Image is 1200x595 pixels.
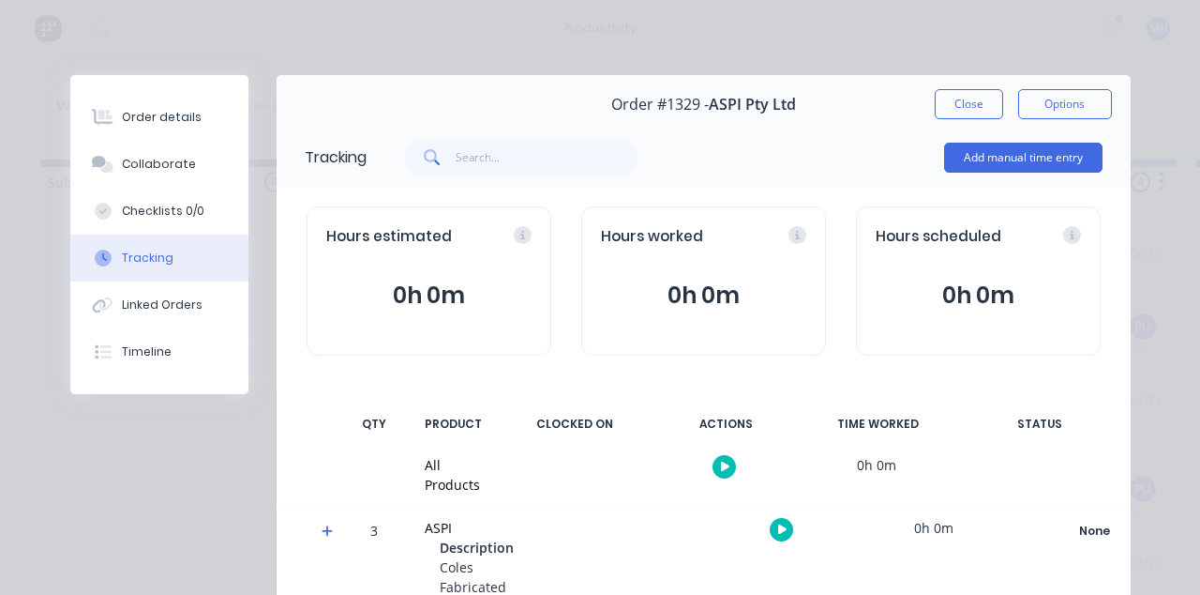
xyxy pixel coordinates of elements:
[326,226,452,248] span: Hours estimated
[876,278,1081,313] button: 0h 0m
[1027,519,1162,543] div: None
[413,404,493,444] div: PRODUCT
[709,96,796,114] span: ASPI Pty Ltd
[346,404,402,444] div: QTY
[656,404,797,444] div: ACTIONS
[70,141,248,188] button: Collaborate
[326,278,532,313] button: 0h 0m
[1018,89,1112,119] button: Options
[456,139,638,176] input: Search...
[70,328,248,375] button: Timeline
[122,156,196,173] div: Collaborate
[70,235,248,282] button: Tracking
[122,203,204,220] div: Checklists 0/0
[611,96,709,114] span: Order #1329 -
[122,250,173,267] div: Tracking
[806,444,947,486] div: 0h 0m
[440,538,514,557] span: Description
[70,94,248,141] button: Order details
[601,226,703,248] span: Hours worked
[935,89,1003,119] button: Close
[122,297,202,313] div: Linked Orders
[808,404,949,444] div: TIME WORKED
[425,455,480,495] div: All Products
[122,109,202,126] div: Order details
[70,282,248,328] button: Linked Orders
[960,404,1119,444] div: STATUS
[504,404,645,444] div: CLOCKED ON
[122,343,172,360] div: Timeline
[70,188,248,235] button: Checklists 0/0
[863,507,1004,549] div: 0h 0m
[944,143,1102,173] button: Add manual time entry
[876,226,1001,248] span: Hours scheduled
[1027,518,1163,544] button: None
[305,146,367,169] div: Tracking
[601,278,806,313] button: 0h 0m
[425,518,537,538] div: ASPI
